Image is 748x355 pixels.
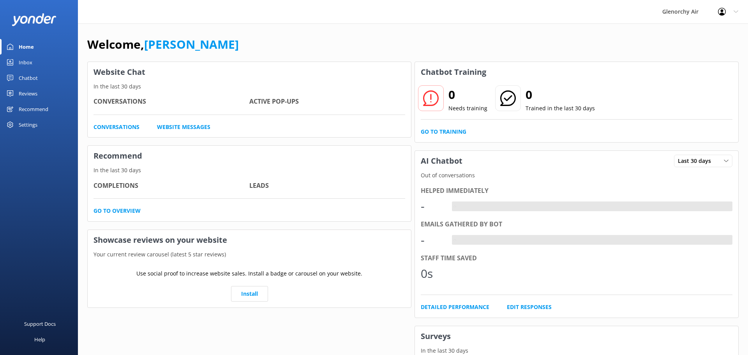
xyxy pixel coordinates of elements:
div: Help [34,332,45,347]
h4: Active Pop-ups [249,97,405,107]
h3: AI Chatbot [415,151,468,171]
a: Conversations [93,123,139,131]
div: Reviews [19,86,37,101]
div: Helped immediately [421,186,732,196]
h3: Surveys [415,326,738,346]
a: Website Messages [157,123,210,131]
div: Home [19,39,34,55]
h3: Chatbot Training [415,62,492,82]
h2: 0 [448,85,487,104]
div: - [452,201,458,212]
p: Trained in the last 30 days [526,104,595,113]
div: Inbox [19,55,32,70]
p: Needs training [448,104,487,113]
img: yonder-white-logo.png [12,13,56,26]
h3: Recommend [88,146,411,166]
p: Your current review carousel (latest 5 star reviews) [88,250,411,259]
div: Support Docs [24,316,56,332]
a: Edit Responses [507,303,552,311]
div: - [452,235,458,245]
span: Last 30 days [678,157,716,165]
p: Use social proof to increase website sales. Install a badge or carousel on your website. [136,269,362,278]
p: Out of conversations [415,171,738,180]
a: Detailed Performance [421,303,489,311]
h4: Completions [93,181,249,191]
div: 0s [421,264,444,283]
p: In the last 30 days [88,166,411,175]
p: In the last 30 days [415,346,738,355]
div: Emails gathered by bot [421,219,732,230]
h1: Welcome, [87,35,239,54]
h4: Conversations [93,97,249,107]
div: - [421,231,444,249]
a: Go to Training [421,127,466,136]
div: Staff time saved [421,253,732,263]
h3: Showcase reviews on your website [88,230,411,250]
div: Settings [19,117,37,132]
h4: Leads [249,181,405,191]
div: Chatbot [19,70,38,86]
a: [PERSON_NAME] [144,36,239,52]
a: Install [231,286,268,302]
a: Go to overview [93,207,141,215]
div: Recommend [19,101,48,117]
h2: 0 [526,85,595,104]
h3: Website Chat [88,62,411,82]
p: In the last 30 days [88,82,411,91]
div: - [421,197,444,215]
